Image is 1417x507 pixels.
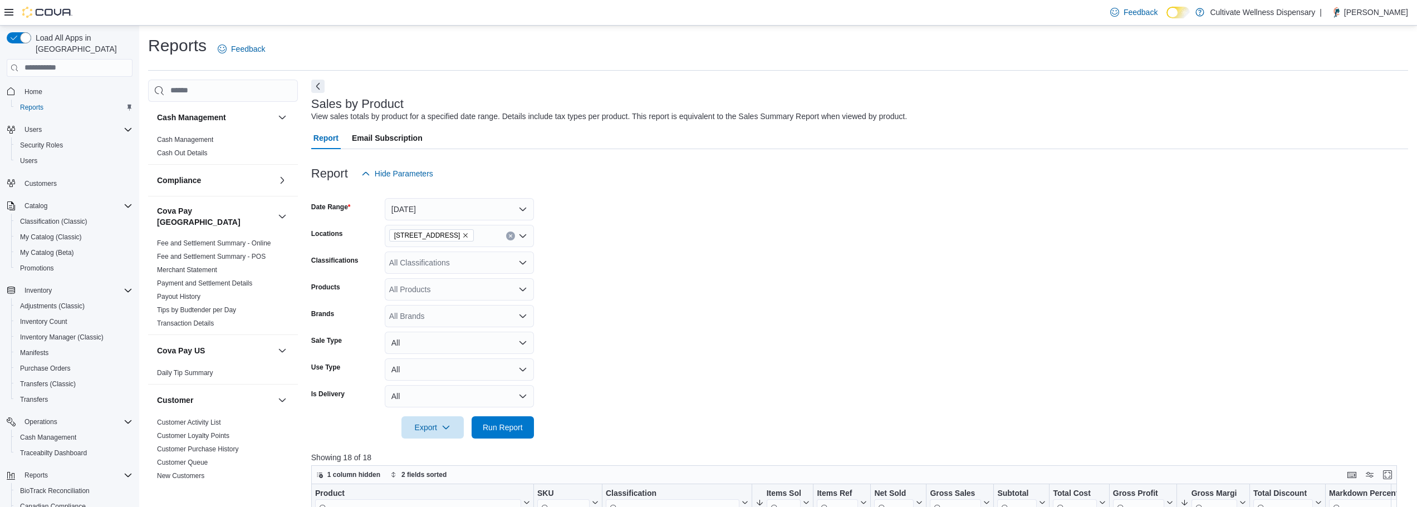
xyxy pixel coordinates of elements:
div: Gross Profit [1113,488,1164,499]
div: Markdown Percent [1329,488,1404,499]
span: New Customers [157,471,204,480]
span: BioTrack Reconciliation [20,486,90,495]
span: Feedback [1124,7,1158,18]
span: Payout History [157,292,200,301]
div: Items Sold [766,488,801,499]
a: Inventory Manager (Classic) [16,331,108,344]
span: Transfers [20,395,48,404]
button: All [385,385,534,407]
label: Classifications [311,256,359,265]
button: Enter fullscreen [1381,468,1394,481]
button: Inventory [20,284,56,297]
button: Compliance [157,175,273,186]
span: Security Roles [20,141,63,150]
button: Open list of options [518,232,527,240]
span: Users [20,156,37,165]
a: Classification (Classic) [16,215,92,228]
a: Inventory Count [16,315,72,328]
span: Classification (Classic) [16,215,133,228]
span: Users [24,125,42,134]
button: Reports [2,467,137,483]
span: Transfers [16,393,133,406]
a: My Catalog (Classic) [16,230,86,244]
a: Payment and Settlement Details [157,279,252,287]
h3: Customer [157,395,193,406]
button: Customers [2,175,137,191]
span: Fee and Settlement Summary - POS [157,252,266,261]
span: Email Subscription [352,127,423,149]
span: Feedback [231,43,265,55]
button: All [385,358,534,381]
h1: Reports [148,35,207,57]
button: Cova Pay [GEOGRAPHIC_DATA] [157,205,273,228]
span: My Catalog (Classic) [20,233,82,242]
h3: Sales by Product [311,97,404,111]
span: Run Report [483,422,523,433]
div: Subtotal [997,488,1037,499]
span: Home [24,87,42,96]
div: Classification [606,488,739,499]
span: My Catalog (Beta) [20,248,74,257]
span: Customer Purchase History [157,445,239,454]
h3: Cova Pay US [157,345,205,356]
span: Adjustments (Classic) [16,299,133,313]
a: Customers [20,177,61,190]
div: View sales totals by product for a specified date range. Details include tax types per product. T... [311,111,907,122]
span: Fee and Settlement Summary - Online [157,239,271,248]
label: Sale Type [311,336,342,345]
a: New Customers [157,472,204,480]
span: Payment and Settlement Details [157,279,252,288]
span: Inventory Manager (Classic) [16,331,133,344]
a: Customer Loyalty Points [157,432,229,440]
span: Users [16,154,133,168]
label: Use Type [311,363,340,372]
button: Users [2,122,137,137]
span: Classification (Classic) [20,217,87,226]
span: [STREET_ADDRESS] [394,230,460,241]
span: Inventory Count [20,317,67,326]
a: Users [16,154,42,168]
span: My Catalog (Classic) [16,230,133,244]
a: Transfers (Classic) [16,377,80,391]
button: Users [20,123,46,136]
div: Total Discount [1253,488,1313,499]
span: Purchase Orders [20,364,71,373]
p: Cultivate Wellness Dispensary [1210,6,1315,19]
span: Inventory [20,284,133,297]
button: Inventory Count [11,314,137,329]
div: SKU [537,488,590,499]
p: | [1320,6,1322,19]
button: Promotions [11,260,137,276]
button: Open list of options [518,258,527,267]
a: Payout History [157,293,200,301]
button: Display options [1363,468,1376,481]
img: Cova [22,7,72,18]
button: Cova Pay US [276,344,289,357]
span: Security Roles [16,139,133,152]
a: Promotions [16,262,58,275]
label: Brands [311,309,334,318]
h3: Report [311,167,348,180]
span: Reports [20,103,43,112]
button: Clear input [506,232,515,240]
div: Customer [148,416,298,487]
button: Operations [2,414,137,430]
button: Remove 794 E. Main Street, Tupelo, MS, 38804 from selection in this group [462,232,469,239]
span: Hide Parameters [375,168,433,179]
a: Merchant Statement [157,266,217,274]
a: Feedback [213,38,269,60]
h3: Cash Management [157,112,226,123]
a: Traceabilty Dashboard [16,446,91,460]
span: Traceabilty Dashboard [20,449,87,457]
a: Transfers [16,393,52,406]
button: Security Roles [11,137,137,153]
span: Dark Mode [1166,18,1167,19]
button: Cova Pay [GEOGRAPHIC_DATA] [276,210,289,223]
div: Items Ref [817,488,858,499]
span: Load All Apps in [GEOGRAPHIC_DATA] [31,32,133,55]
div: Product [315,488,521,499]
span: Daily Tip Summary [157,368,213,377]
button: Manifests [11,345,137,361]
a: Customer Queue [157,459,208,466]
span: Reports [20,469,133,482]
